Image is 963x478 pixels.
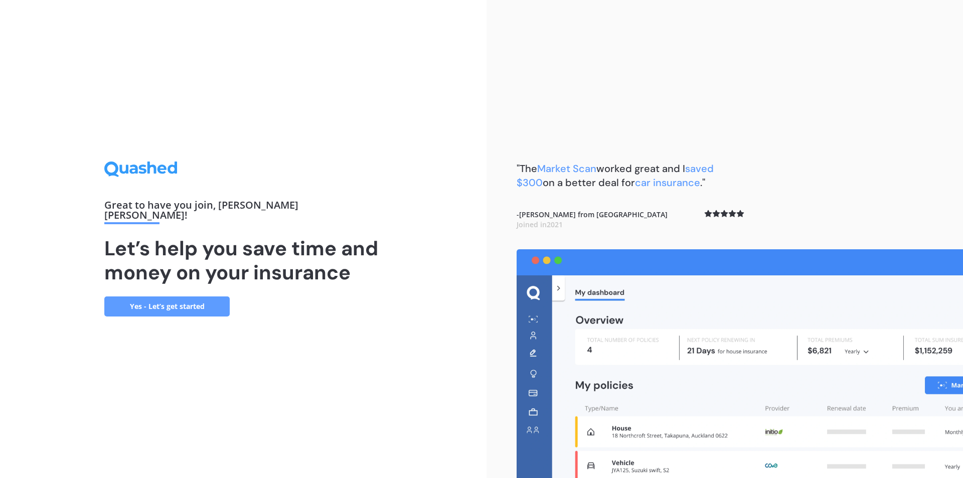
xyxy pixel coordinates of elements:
a: Yes - Let’s get started [104,296,230,316]
span: car insurance [635,176,700,189]
img: dashboard.webp [517,249,963,478]
span: Joined in 2021 [517,220,563,229]
b: - [PERSON_NAME] from [GEOGRAPHIC_DATA] [517,210,668,229]
div: Great to have you join , [PERSON_NAME] [PERSON_NAME] ! [104,200,382,224]
h1: Let’s help you save time and money on your insurance [104,236,382,284]
b: "The worked great and I on a better deal for ." [517,162,714,189]
span: saved $300 [517,162,714,189]
span: Market Scan [537,162,596,175]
